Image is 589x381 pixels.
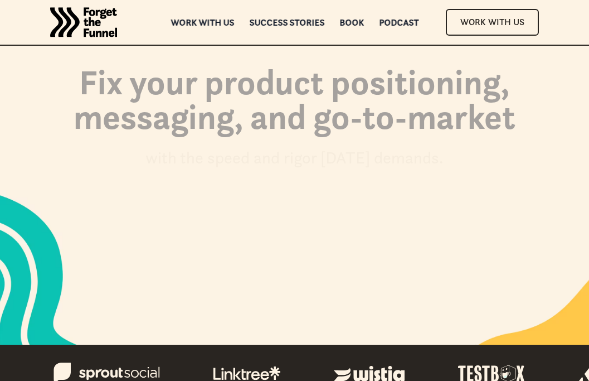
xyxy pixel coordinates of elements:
[145,147,444,170] div: with the speed and rigor [DATE] demands.
[171,18,234,26] a: Work with us
[446,9,539,35] a: Work With Us
[66,65,524,146] h1: Fix your product positioning, messaging, and go-to-market
[249,18,324,26] a: Success Stories
[339,18,364,26] a: Book
[379,18,418,26] a: Podcast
